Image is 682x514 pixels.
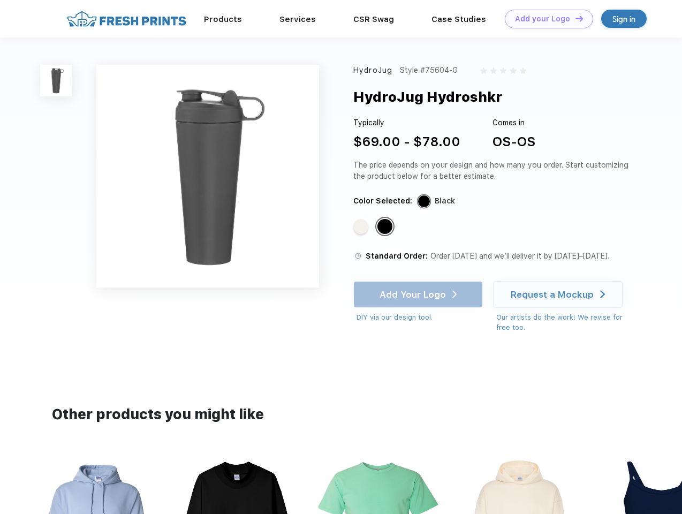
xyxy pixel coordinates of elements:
a: Sign in [601,10,647,28]
img: gray_star.svg [520,67,526,74]
div: Add your Logo [515,14,570,24]
div: Request a Mockup [511,289,594,300]
div: OS-OS [492,132,535,152]
a: Products [204,14,242,24]
div: Our artists do the work! We revise for free too. [496,312,633,333]
img: white arrow [600,290,605,298]
div: Bone [353,219,368,234]
img: func=resize&h=100 [40,65,72,96]
div: Style #75604-G [400,65,458,76]
span: Order [DATE] and we’ll deliver it by [DATE]–[DATE]. [430,252,609,260]
div: Black [435,195,455,207]
div: DIY via our design tool. [357,312,483,323]
img: gray_star.svg [510,67,516,74]
img: DT [575,16,583,21]
img: func=resize&h=640 [96,65,319,288]
img: fo%20logo%202.webp [64,10,190,28]
div: Black [377,219,392,234]
img: standard order [353,251,363,261]
div: Comes in [492,117,535,128]
div: Typically [353,117,460,128]
img: gray_star.svg [500,67,506,74]
div: HydroJug Hydroshkr [353,87,502,107]
div: $69.00 - $78.00 [353,132,460,152]
div: The price depends on your design and how many you order. Start customizing the product below for ... [353,160,633,182]
div: Sign in [612,13,635,25]
div: HydroJug [353,65,392,76]
img: gray_star.svg [480,67,487,74]
img: gray_star.svg [490,67,497,74]
div: Other products you might like [52,404,630,425]
div: Color Selected: [353,195,412,207]
span: Standard Order: [366,252,428,260]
